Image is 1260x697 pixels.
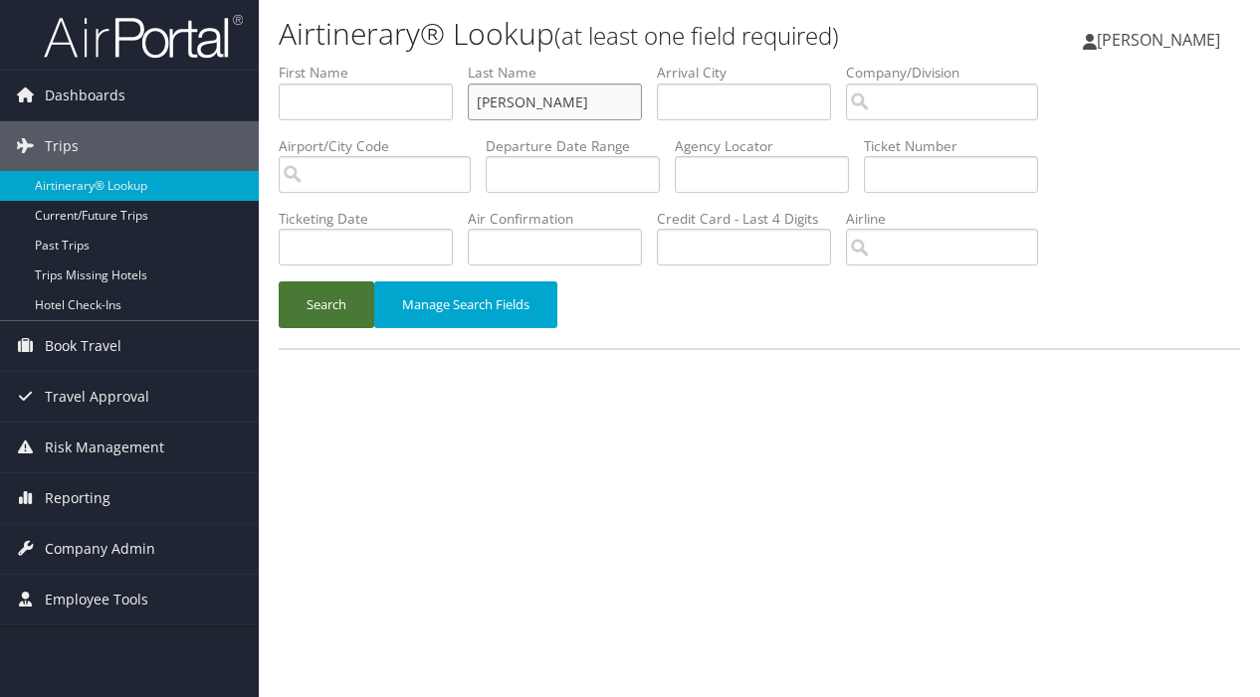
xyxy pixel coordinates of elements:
span: Dashboards [45,71,125,120]
label: Ticket Number [864,136,1053,156]
img: airportal-logo.png [44,13,243,60]
a: [PERSON_NAME] [1083,10,1240,70]
span: Book Travel [45,321,121,371]
label: Airline [846,209,1053,229]
label: Departure Date Range [486,136,675,156]
span: Reporting [45,473,110,523]
label: Company/Division [846,63,1053,83]
label: Last Name [468,63,657,83]
span: [PERSON_NAME] [1097,29,1220,51]
label: Credit Card - Last 4 Digits [657,209,846,229]
span: Company Admin [45,524,155,574]
button: Search [279,281,374,328]
label: Agency Locator [675,136,864,156]
label: Arrival City [657,63,846,83]
label: First Name [279,63,468,83]
span: Trips [45,121,79,171]
span: Travel Approval [45,372,149,422]
span: Risk Management [45,423,164,472]
span: Employee Tools [45,575,148,624]
label: Ticketing Date [279,209,468,229]
label: Airport/City Code [279,136,486,156]
small: (at least one field required) [554,19,839,52]
button: Manage Search Fields [374,281,557,328]
h1: Airtinerary® Lookup [279,13,920,55]
label: Air Confirmation [468,209,657,229]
